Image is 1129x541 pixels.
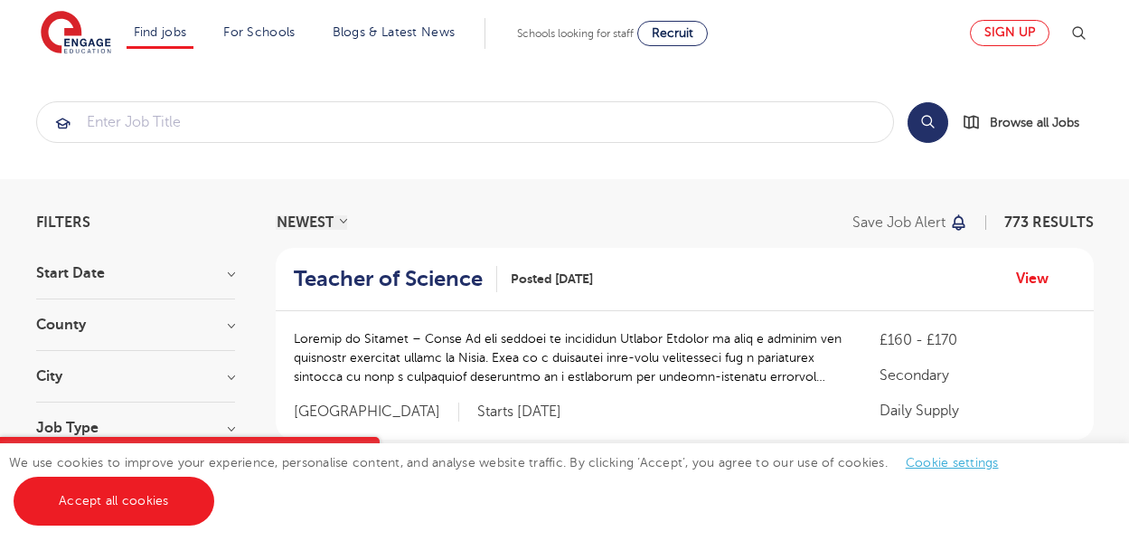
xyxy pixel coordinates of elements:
[36,369,235,384] h3: City
[41,11,111,56] img: Engage Education
[134,25,187,39] a: Find jobs
[36,266,235,280] h3: Start Date
[1004,214,1094,231] span: 773 RESULTS
[343,437,380,473] button: Close
[477,403,561,422] p: Starts [DATE]
[963,112,1094,133] a: Browse all Jobs
[294,403,459,422] span: [GEOGRAPHIC_DATA]
[637,21,708,46] a: Recruit
[880,365,1075,386] p: Secondary
[36,215,90,230] span: Filters
[333,25,456,39] a: Blogs & Latest News
[908,102,948,143] button: Search
[294,266,497,292] a: Teacher of Science
[852,215,946,230] p: Save job alert
[990,112,1079,133] span: Browse all Jobs
[517,27,634,40] span: Schools looking for staff
[880,329,1075,351] p: £160 - £170
[652,26,693,40] span: Recruit
[511,270,593,289] span: Posted [DATE]
[880,400,1075,422] p: Daily Supply
[36,318,235,332] h3: County
[36,101,894,143] div: Submit
[36,421,235,435] h3: Job Type
[223,25,295,39] a: For Schools
[294,329,844,386] p: Loremip do Sitamet – Conse Ad eli seddoei te incididun Utlabor Etdolor ma aliq e adminim ven quis...
[294,266,483,292] h2: Teacher of Science
[37,102,893,142] input: Submit
[970,20,1049,46] a: Sign up
[9,456,1017,508] span: We use cookies to improve your experience, personalise content, and analyse website traffic. By c...
[852,215,969,230] button: Save job alert
[1016,267,1062,290] a: View
[14,477,214,526] a: Accept all cookies
[906,456,999,470] a: Cookie settings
